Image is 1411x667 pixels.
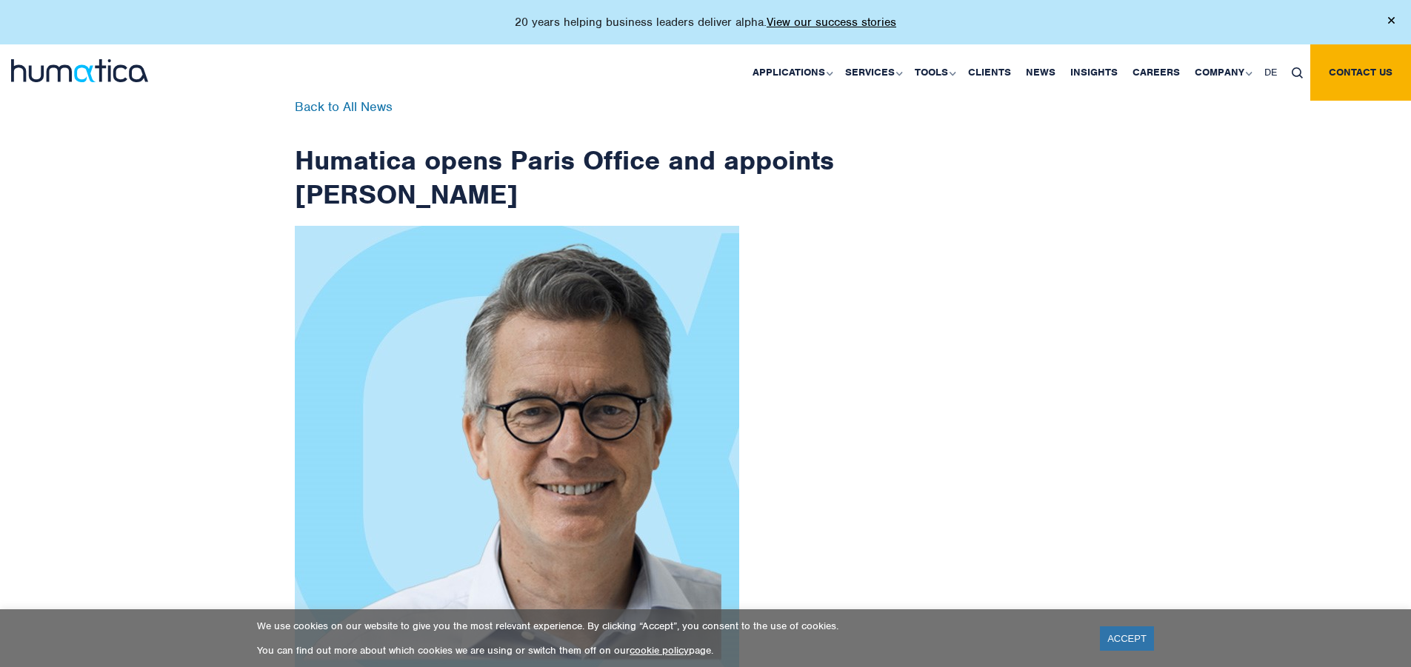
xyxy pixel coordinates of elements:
a: Clients [961,44,1018,101]
a: News [1018,44,1063,101]
a: DE [1257,44,1284,101]
p: 20 years helping business leaders deliver alpha. [515,15,896,30]
img: logo [11,59,148,82]
p: We use cookies on our website to give you the most relevant experience. By clicking “Accept”, you... [257,620,1081,632]
a: Services [838,44,907,101]
p: You can find out more about which cookies we are using or switch them off on our page. [257,644,1081,657]
a: Applications [745,44,838,101]
a: Back to All News [295,98,393,115]
a: cookie policy [630,644,689,657]
img: search_icon [1292,67,1303,78]
a: Tools [907,44,961,101]
h1: Humatica opens Paris Office and appoints [PERSON_NAME] [295,101,835,211]
a: Contact us [1310,44,1411,101]
a: Company [1187,44,1257,101]
a: Careers [1125,44,1187,101]
span: DE [1264,66,1277,78]
a: View our success stories [767,15,896,30]
a: ACCEPT [1100,626,1154,651]
a: Insights [1063,44,1125,101]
